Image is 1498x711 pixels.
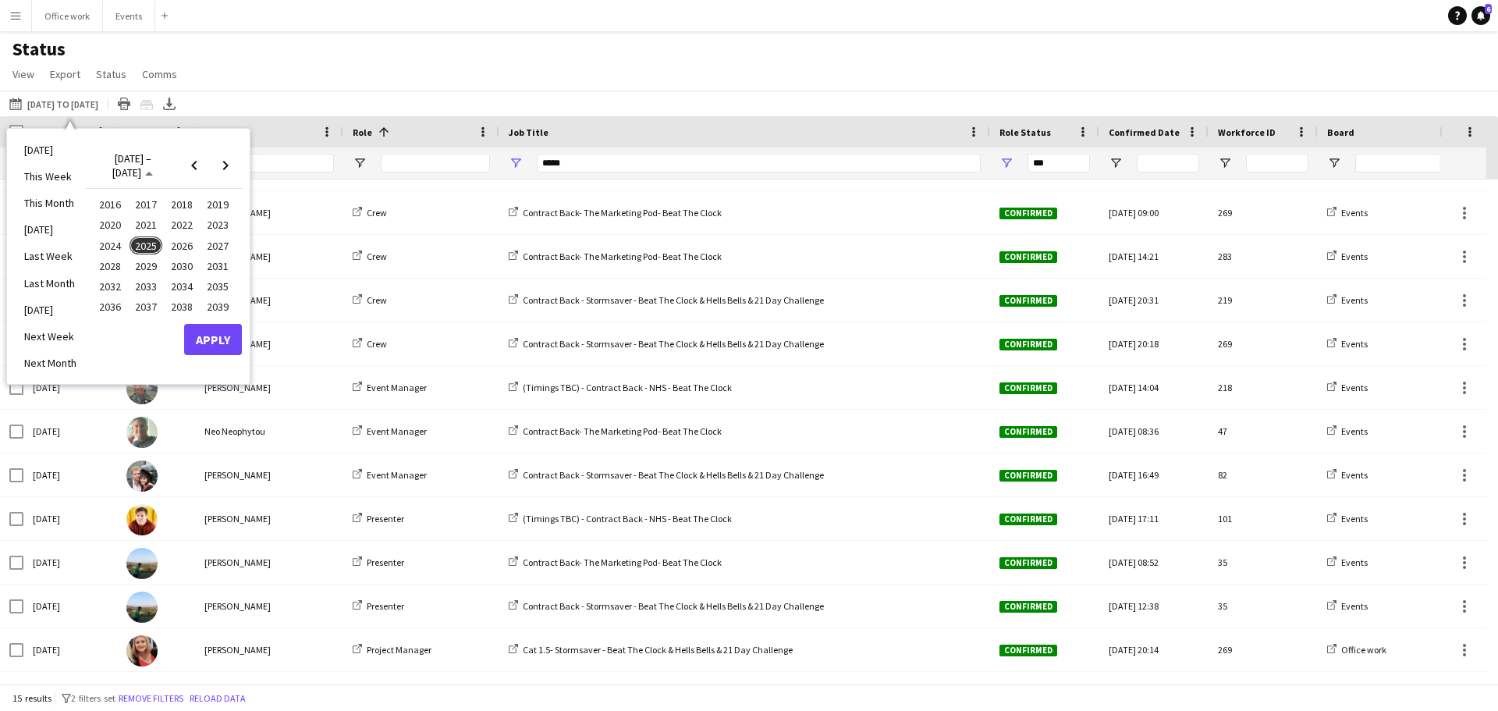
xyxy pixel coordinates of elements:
button: 2035 [200,276,236,297]
a: Office work [1327,644,1386,656]
span: Presenter [367,600,404,612]
span: Confirmed [999,557,1057,569]
div: 219 [1209,279,1318,322]
span: 2018 [165,195,197,214]
span: Confirmed Date [1109,126,1180,138]
button: 2020 [92,215,128,235]
input: Board Filter Input [1355,154,1464,172]
span: Export [50,67,80,81]
div: 269 [1209,191,1318,234]
a: Event Manager [353,425,427,437]
button: 2019 [200,194,236,215]
a: Crew [353,294,387,306]
a: Events [1327,469,1368,481]
img: Dan Newman [126,373,158,404]
div: [DATE] 20:18 [1099,322,1209,365]
span: Crew [367,207,387,219]
div: 269 [1209,628,1318,671]
span: Events [1341,469,1368,481]
div: [DATE] [23,541,117,584]
span: 2039 [201,298,233,317]
span: (Timings TBC) - Contract Back - NHS - Beat The Clock [523,513,732,524]
button: 2039 [200,297,236,317]
span: [DATE] – [DATE] [112,151,151,180]
button: Apply [184,324,242,355]
a: Events [1327,382,1368,393]
div: [DATE] 09:00 [1099,191,1209,234]
a: Events [1327,338,1368,350]
button: Open Filter Menu [1327,156,1341,170]
span: Contract Back - Stormsaver - Beat The Clock & Hells Bells & 21 Day Challenge [523,469,824,481]
span: Name [204,126,229,138]
span: Events [1341,382,1368,393]
a: Contract Back - Stormsaver - Beat The Clock & Hells Bells & 21 Day Challenge [509,469,824,481]
li: [DATE] [15,216,86,243]
button: 2024 [92,236,128,256]
a: Crew [353,207,387,219]
img: Robin Parsons [126,504,158,535]
button: 2030 [164,256,200,276]
span: Event Manager [367,425,427,437]
button: 2023 [200,215,236,235]
button: 2026 [164,236,200,256]
span: [PERSON_NAME] [204,644,271,656]
div: [DATE] 14:21 [1099,235,1209,278]
span: Contract Back - Stormsaver - Beat The Clock & Hells Bells & 21 Day Challenge [523,294,824,306]
div: [DATE] 08:36 [1099,410,1209,453]
div: [DATE] 14:04 [1099,366,1209,409]
li: Last Month [15,270,86,297]
span: [PERSON_NAME] [204,556,271,568]
li: This Week [15,163,86,190]
span: Workforce ID [1218,126,1276,138]
a: Contract Back - Stormsaver - Beat The Clock & Hells Bells & 21 Day Challenge [509,600,824,612]
span: Contract Back- The Marketing Pod- Beat The Clock [523,556,722,568]
div: 82 [1209,453,1318,496]
span: Confirmed [999,382,1057,394]
span: Presenter [367,513,404,524]
li: This Month [15,190,86,216]
button: 2037 [128,297,164,317]
span: Events [1341,513,1368,524]
button: 2029 [128,256,164,276]
a: Contract Back - Stormsaver - Beat The Clock & Hells Bells & 21 Day Challenge [509,338,824,350]
button: Open Filter Menu [1109,156,1123,170]
input: Role Status Filter Input [1028,154,1090,172]
app-action-btn: Print [115,94,133,113]
a: Crew [353,251,387,262]
span: 2021 [130,216,162,235]
button: Remove filters [115,690,186,707]
span: Office work [1341,644,1386,656]
button: Reload data [186,690,249,707]
div: [DATE] 08:52 [1099,541,1209,584]
a: Crew [353,338,387,350]
div: [DATE] [23,585,117,627]
button: 2016 [92,194,128,215]
span: 2027 [201,236,233,255]
button: 2028 [92,256,128,276]
span: Confirmed [999,426,1057,438]
button: 2025 [128,236,164,256]
span: 2038 [165,298,197,317]
span: Events [1341,338,1368,350]
span: View [12,67,34,81]
div: 218 [1209,366,1318,409]
span: Job Title [509,126,548,138]
input: Confirmed Date Filter Input [1137,154,1199,172]
span: Events [1341,556,1368,568]
div: 101 [1209,497,1318,540]
span: 2 filters set [71,692,115,704]
input: Name Filter Input [233,154,334,172]
button: [DATE] to [DATE] [6,94,101,113]
span: Comms [142,67,177,81]
button: 2031 [200,256,236,276]
span: [PERSON_NAME] [204,382,271,393]
button: Previous 24 years [179,150,210,181]
div: 269 [1209,322,1318,365]
button: 2033 [128,276,164,297]
img: Luke White [126,548,158,579]
button: Open Filter Menu [509,156,523,170]
span: Confirmed [999,339,1057,350]
a: Contract Back- The Marketing Pod- Beat The Clock [509,251,722,262]
span: 2031 [201,257,233,276]
span: Confirmed [999,251,1057,263]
